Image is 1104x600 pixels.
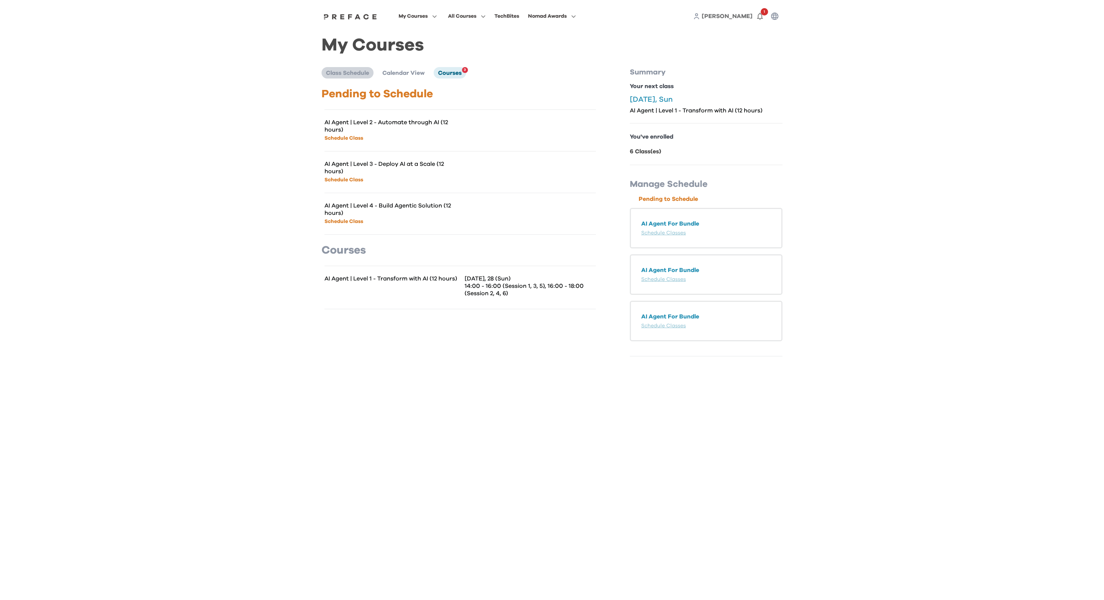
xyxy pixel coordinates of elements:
span: Nomad Awards [528,12,567,21]
p: Pending to Schedule [639,195,782,203]
p: AI Agent For Bundle [641,312,771,321]
span: 1 [761,8,768,15]
span: My Courses [399,12,428,21]
button: My Courses [396,11,439,21]
p: AI Agent | Level 1 - Transform with AI (12 hours) [324,275,460,282]
p: [DATE], Sun [630,95,782,104]
a: Schedule Class [324,219,363,224]
button: All Courses [446,11,488,21]
span: 3 [464,66,466,74]
a: Preface Logo [322,13,379,19]
p: Your next class [630,82,782,91]
button: 1 [753,9,767,24]
button: Nomad Awards [526,11,578,21]
span: [PERSON_NAME] [702,13,753,19]
a: Schedule Class [324,136,363,141]
p: AI Agent | Level 4 - Build Agentic Solution (12 hours) [324,202,460,217]
p: 14:00 - 16:00 (Session 1, 3, 5), 16:00 - 18:00 (Session 2, 4, 6) [465,282,596,297]
p: AI Agent | Level 1 - Transform with AI (12 hours) [630,107,782,114]
p: Pending to Schedule [322,87,599,101]
p: AI Agent | Level 2 - Automate through AI (12 hours) [324,119,460,133]
a: Schedule Classes [641,277,686,282]
h1: My Courses [322,41,782,49]
b: 6 Class(es) [630,149,661,154]
a: Schedule Class [324,177,363,182]
span: Calendar View [382,70,425,76]
a: [PERSON_NAME] [702,12,753,21]
a: Schedule Classes [641,323,686,328]
p: AI Agent | Level 3 - Deploy AI at a Scale (12 hours) [324,160,460,175]
div: TechBites [494,12,519,21]
p: Summary [630,67,782,77]
span: All Courses [448,12,476,21]
p: You've enrolled [630,132,782,141]
a: Schedule Classes [641,230,686,236]
p: Manage Schedule [630,178,782,190]
img: Preface Logo [322,14,379,20]
span: Courses [438,70,462,76]
p: AI Agent For Bundle [641,266,771,275]
span: Class Schedule [326,70,369,76]
p: [DATE], 28 (Sun) [465,275,596,282]
p: Courses [322,244,599,257]
p: AI Agent For Bundle [641,219,771,228]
